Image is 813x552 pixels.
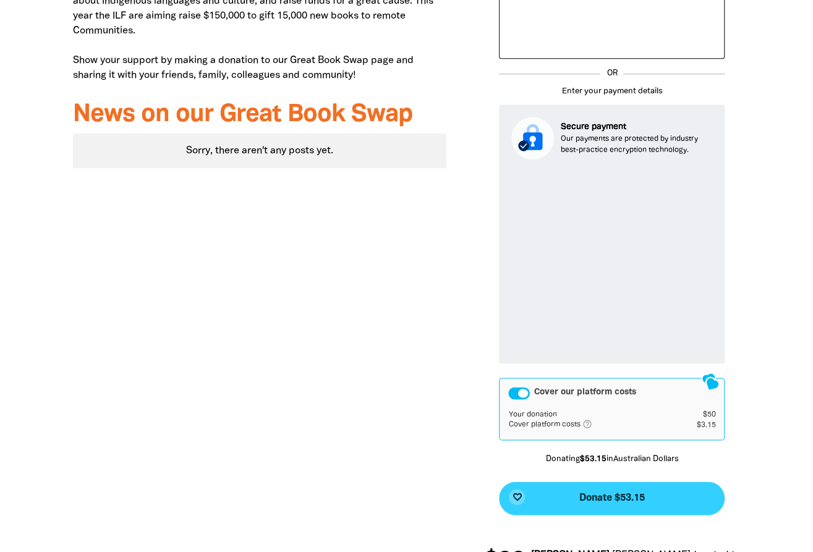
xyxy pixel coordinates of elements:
td: Your donation [508,410,677,420]
p: Donating in Australian Dollars [499,454,725,466]
td: $50 [678,410,716,420]
span: Donate $53.15 [579,493,645,503]
p: Enter your payment details [499,86,725,98]
div: Sorry, there aren't any posts yet. [73,134,447,168]
td: $3.15 [678,419,716,430]
button: favorite_borderDonate $53.15 [499,482,725,515]
b: $53.15 [579,456,606,463]
iframe: Secure payment input frame [509,169,715,354]
h3: News on our Great Book Swap [73,101,447,129]
iframe: PayPal-paypal [506,22,718,50]
p: OR [600,68,623,80]
p: Secure payment [560,121,712,134]
button: Cover our platform costs [508,387,530,399]
div: Paginated content [73,134,447,168]
p: Our payments are protected by industry best-practice encryption technology. [560,134,712,156]
i: favorite_border [512,492,522,502]
i: help_outlined [582,419,602,429]
td: Cover platform costs [508,419,677,430]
